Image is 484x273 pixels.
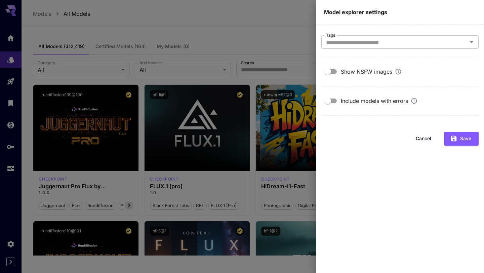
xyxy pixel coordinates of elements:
svg: This option will display nsfw images [395,68,402,75]
p: Model explorer settings [324,8,476,16]
svg: This option will show up models that might be broken [411,97,417,104]
div: Show NSFW images [341,68,402,76]
label: Tags [326,32,335,38]
div: Include models with errors [341,97,417,105]
button: Cancel [408,132,439,146]
button: Save [444,132,479,146]
button: Open [467,37,476,47]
